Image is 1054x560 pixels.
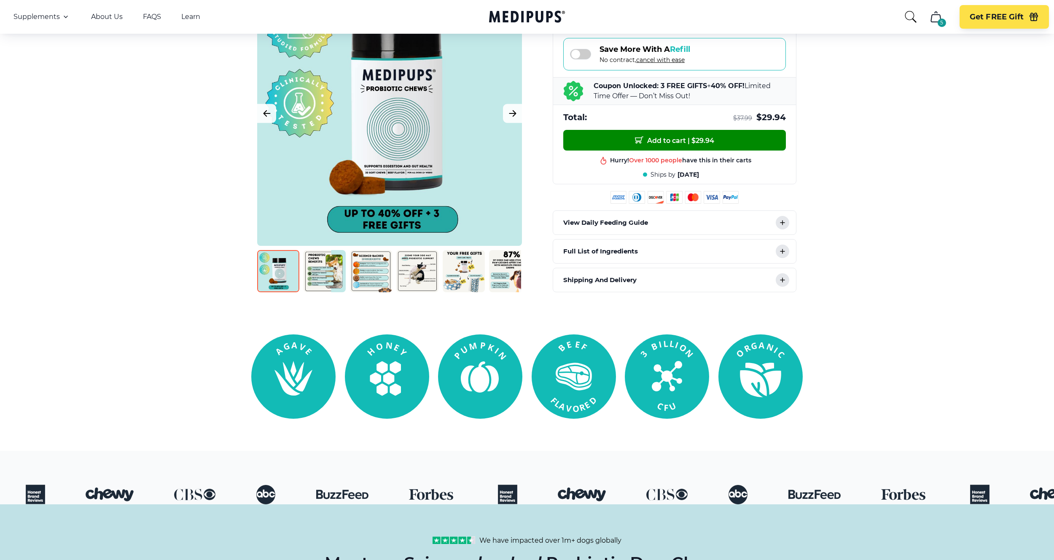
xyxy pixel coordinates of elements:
img: Probiotic Dog Chews | Natural Dog Supplements [304,250,346,292]
img: Probiotic Dog Chews | Natural Dog Supplements [489,250,531,292]
b: 40% OFF! [711,82,745,90]
a: About Us [91,13,123,21]
p: Shipping And Delivery [563,275,637,285]
img: Probiotic Dog Chews | Natural Dog Supplements [257,250,299,292]
span: Supplements [13,13,60,21]
p: Full List of Ingredients [563,246,638,256]
span: No contract, [600,56,690,64]
img: Probiotic Dog Chews | Natural Dog Supplements [443,250,485,292]
a: Learn [181,13,200,21]
span: Save More With A [600,45,690,54]
a: FAQS [143,13,161,21]
button: cart [926,7,946,27]
div: 5 [938,19,946,27]
button: Supplements [13,12,71,22]
span: $ 29.94 [756,112,786,123]
p: View Daily Feeding Guide [563,218,648,228]
span: $ 37.99 [733,114,752,122]
img: Probiotic Dog Chews | Natural Dog Supplements [350,250,392,292]
button: Add to cart | $29.94 [563,130,786,151]
a: Medipups [489,9,565,26]
p: We have impacted over 1m+ dogs globally [479,536,621,544]
div: in this shop [643,156,719,164]
span: Get FREE Gift [970,12,1024,22]
span: Total: [563,112,587,123]
span: Add to cart | $ 29.94 [635,136,714,145]
span: Ships by [651,171,675,179]
button: search [904,10,917,24]
span: cancel with ease [636,56,685,64]
img: Stars - 4.8 [433,536,475,544]
img: payment methods [610,191,739,204]
span: [DATE] [678,171,699,179]
span: Best product [643,156,683,164]
b: Coupon Unlocked: 3 FREE GIFTS [594,82,707,90]
button: Get FREE Gift [960,5,1049,29]
img: Probiotic Dog Chews | Natural Dog Supplements [396,250,438,292]
p: + Limited Time Offer — Don’t Miss Out! [594,81,786,101]
span: Refill [670,45,690,54]
button: Previous Image [257,104,276,123]
button: Next Image [503,104,522,123]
